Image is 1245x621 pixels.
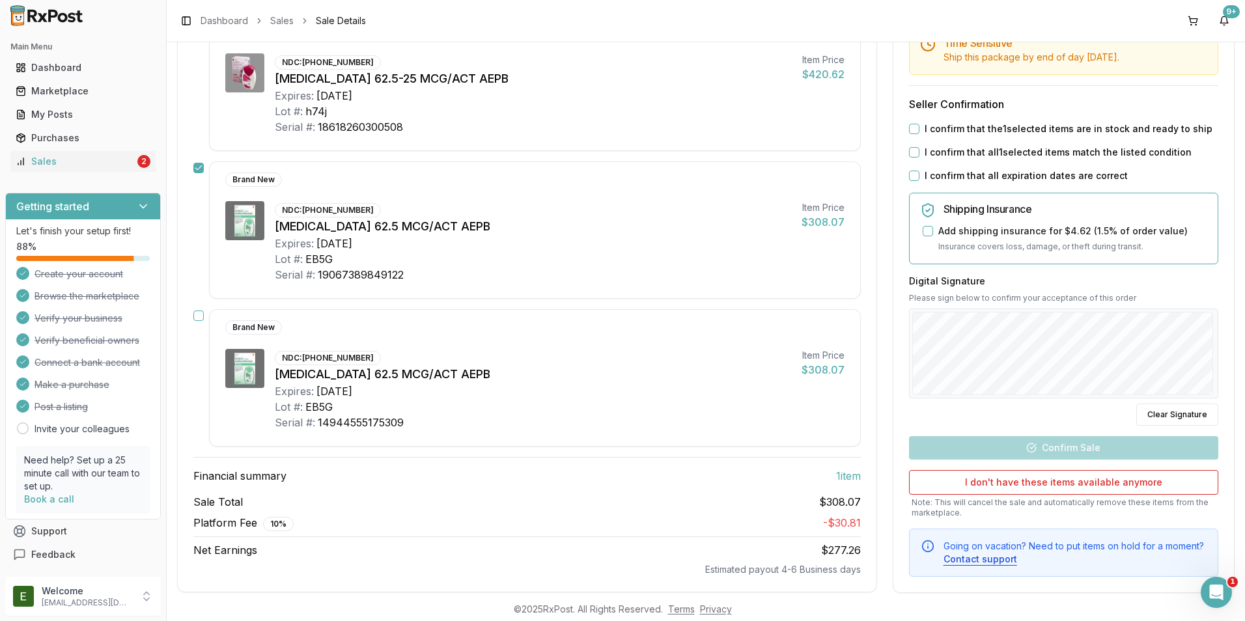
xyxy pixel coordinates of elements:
[193,563,861,576] div: Estimated payout 4-6 Business days
[5,543,161,566] button: Feedback
[10,79,156,103] a: Marketplace
[5,81,161,102] button: Marketplace
[275,55,381,70] div: NDC: [PHONE_NUMBER]
[909,292,1218,303] p: Please sign below to confirm your acceptance of this order
[225,201,264,240] img: Incruse Ellipta 62.5 MCG/ACT AEPB
[24,493,74,504] a: Book a call
[35,268,123,281] span: Create your account
[16,131,150,145] div: Purchases
[16,108,150,121] div: My Posts
[16,85,150,98] div: Marketplace
[1227,577,1238,587] span: 1
[193,494,243,510] span: Sale Total
[225,349,264,388] img: Incruse Ellipta 62.5 MCG/ACT AEPB
[31,548,76,561] span: Feedback
[225,53,264,92] img: Anoro Ellipta 62.5-25 MCG/ACT AEPB
[909,274,1218,287] h3: Digital Signature
[275,88,314,103] div: Expires:
[275,351,381,365] div: NDC: [PHONE_NUMBER]
[275,399,303,415] div: Lot #:
[821,544,861,557] span: $277.26
[193,468,287,484] span: Financial summary
[35,400,88,413] span: Post a listing
[823,516,861,529] span: - $30.81
[35,312,122,325] span: Verify your business
[802,201,845,214] div: Item Price
[5,128,161,148] button: Purchases
[201,14,366,27] nav: breadcrumb
[909,497,1218,517] p: Note: This will cancel the sale and automatically remove these items from the marketplace.
[10,56,156,79] a: Dashboard
[5,5,89,26] img: RxPost Logo
[42,585,132,598] p: Welcome
[13,586,34,607] img: User avatar
[305,399,333,415] div: EB5G
[802,362,845,378] div: $308.07
[925,146,1192,159] label: I confirm that all 1 selected items match the listed condition
[5,57,161,78] button: Dashboard
[1201,577,1232,608] iframe: Intercom live chat
[802,349,845,362] div: Item Price
[938,225,1188,238] label: Add shipping insurance for $4.62 ( 1.5 % of order value)
[16,240,36,253] span: 88 %
[225,320,282,335] div: Brand New
[5,519,161,543] button: Support
[944,539,1207,565] div: Going on vacation? Need to put items on hold for a moment?
[305,103,327,119] div: h74j
[275,415,315,430] div: Serial #:
[42,598,132,608] p: [EMAIL_ADDRESS][DOMAIN_NAME]
[909,96,1218,112] h3: Seller Confirmation
[35,290,139,303] span: Browse the marketplace
[836,468,861,484] span: 1 item
[318,119,403,135] div: 18618260300508
[819,494,861,510] span: $308.07
[316,88,352,103] div: [DATE]
[10,103,156,126] a: My Posts
[275,103,303,119] div: Lot #:
[275,203,381,217] div: NDC: [PHONE_NUMBER]
[1214,10,1235,31] button: 9+
[5,104,161,125] button: My Posts
[275,236,314,251] div: Expires:
[35,422,130,435] a: Invite your colleagues
[275,251,303,267] div: Lot #:
[944,552,1017,565] button: Contact support
[275,383,314,399] div: Expires:
[275,365,791,383] div: [MEDICAL_DATA] 62.5 MCG/ACT AEPB
[802,66,845,82] div: $420.62
[318,267,404,283] div: 19067389849122
[275,267,315,283] div: Serial #:
[16,155,135,168] div: Sales
[5,151,161,172] button: Sales2
[35,356,140,369] span: Connect a bank account
[35,334,139,347] span: Verify beneficial owners
[137,155,150,168] div: 2
[270,14,294,27] a: Sales
[16,225,150,238] p: Let's finish your setup first!
[193,515,294,531] span: Platform Fee
[802,214,845,230] div: $308.07
[944,204,1207,214] h5: Shipping Insurance
[316,14,366,27] span: Sale Details
[35,378,109,391] span: Make a purchase
[305,251,333,267] div: EB5G
[316,236,352,251] div: [DATE]
[24,454,142,493] p: Need help? Set up a 25 minute call with our team to set up.
[1136,403,1218,425] button: Clear Signature
[10,42,156,52] h2: Main Menu
[193,542,257,558] span: Net Earnings
[944,51,1119,62] span: Ship this package by end of day [DATE] .
[10,150,156,173] a: Sales2
[925,122,1212,135] label: I confirm that the 1 selected items are in stock and ready to ship
[802,53,845,66] div: Item Price
[16,199,89,214] h3: Getting started
[668,603,695,614] a: Terms
[316,383,352,399] div: [DATE]
[275,119,315,135] div: Serial #:
[909,469,1218,494] button: I don't have these items available anymore
[938,240,1207,253] p: Insurance covers loss, damage, or theft during transit.
[10,126,156,150] a: Purchases
[925,169,1128,182] label: I confirm that all expiration dates are correct
[263,517,294,531] div: 10 %
[318,415,404,430] div: 14944555175309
